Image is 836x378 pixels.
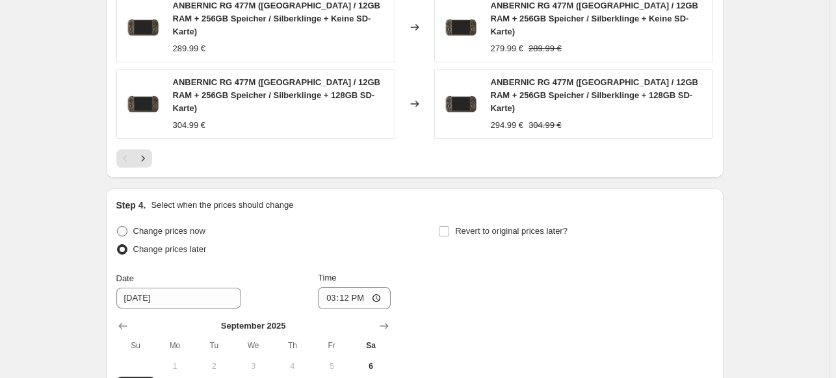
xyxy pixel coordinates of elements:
span: 5 [317,361,346,372]
span: 1 [161,361,189,372]
div: 289.99 € [173,42,206,55]
th: Saturday [351,335,390,356]
span: Mo [161,340,189,351]
div: 279.99 € [491,42,524,55]
span: Revert to original prices later? [455,226,568,236]
span: Change prices later [133,244,207,254]
span: 6 [356,361,385,372]
span: ANBERNIC RG 477M ([GEOGRAPHIC_DATA] / 12GB RAM + 256GB Speicher / Silberklinge + 128GB SD-Karte) [173,77,381,113]
span: 3 [239,361,267,372]
h2: Step 4. [116,199,146,212]
th: Friday [312,335,351,356]
button: Tuesday September 2 2025 [194,356,233,377]
span: ANBERNIC RG 477M ([GEOGRAPHIC_DATA] / 12GB RAM + 256GB Speicher / Silberklinge + Keine SD-Karte) [173,1,381,36]
th: Monday [155,335,194,356]
img: 800_2dabdcac-a874-4deb-a796-8339d9ef6cda_80x.jpg [124,84,163,123]
button: Thursday September 4 2025 [273,356,312,377]
div: 294.99 € [491,119,524,132]
button: Show previous month, August 2025 [114,317,132,335]
span: Su [122,340,150,351]
div: 304.99 € [173,119,206,132]
span: Time [318,273,336,283]
img: 800_2dabdcac-a874-4deb-a796-8339d9ef6cda_80x.jpg [124,8,163,47]
span: Th [278,340,307,351]
span: We [239,340,267,351]
button: Monday September 1 2025 [155,356,194,377]
span: Fr [317,340,346,351]
button: Show next month, October 2025 [375,317,393,335]
button: Wednesday September 3 2025 [233,356,272,377]
input: 12:00 [318,287,391,309]
th: Sunday [116,335,155,356]
span: Sa [356,340,385,351]
img: 800_2dabdcac-a874-4deb-a796-8339d9ef6cda_80x.jpg [441,8,480,47]
strike: 289.99 € [529,42,562,55]
button: Next [134,149,152,168]
button: Friday September 5 2025 [312,356,351,377]
th: Wednesday [233,335,272,356]
p: Select when the prices should change [151,199,293,212]
span: 2 [200,361,228,372]
span: ANBERNIC RG 477M ([GEOGRAPHIC_DATA] / 12GB RAM + 256GB Speicher / Silberklinge + Keine SD-Karte) [491,1,699,36]
span: Date [116,273,134,283]
span: ANBERNIC RG 477M ([GEOGRAPHIC_DATA] / 12GB RAM + 256GB Speicher / Silberklinge + 128GB SD-Karte) [491,77,699,113]
span: Change prices now [133,226,205,236]
nav: Pagination [116,149,152,168]
img: 800_2dabdcac-a874-4deb-a796-8339d9ef6cda_80x.jpg [441,84,480,123]
th: Thursday [273,335,312,356]
span: 4 [278,361,307,372]
th: Tuesday [194,335,233,356]
strike: 304.99 € [529,119,562,132]
input: 9/6/2025 [116,288,241,309]
span: Tu [200,340,228,351]
button: Today Saturday September 6 2025 [351,356,390,377]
